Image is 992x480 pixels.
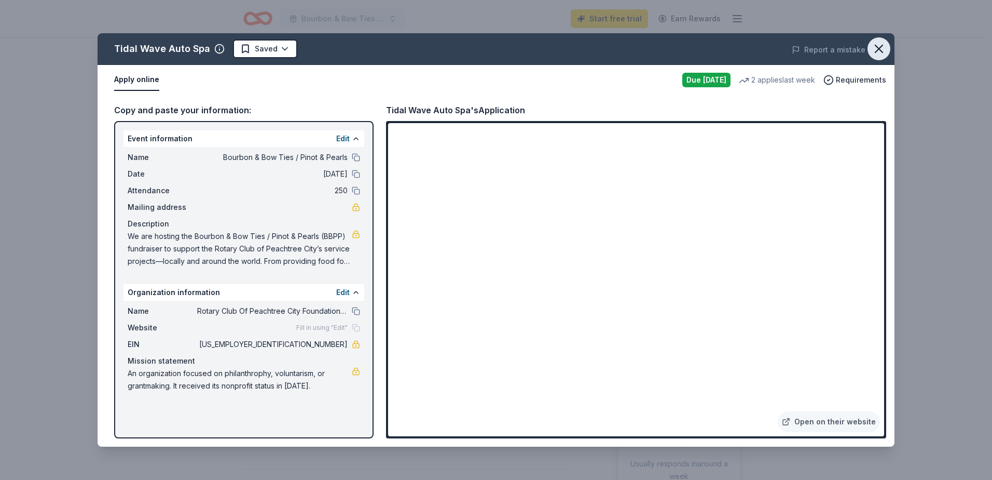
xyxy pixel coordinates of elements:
[128,355,360,367] div: Mission statement
[128,218,360,230] div: Description
[197,151,348,164] span: Bourbon & Bow Ties / Pinot & Pearls
[128,184,197,197] span: Attendance
[778,411,880,432] a: Open on their website
[128,201,197,214] span: Mailing address
[836,74,886,86] span: Requirements
[823,74,886,86] button: Requirements
[114,103,374,117] div: Copy and paste your information:
[197,305,348,317] span: Rotary Club Of Peachtree City Foundation Inc
[197,338,348,351] span: [US_EMPLOYER_IDENTIFICATION_NUMBER]
[128,367,352,392] span: An organization focused on philanthrophy, voluntarism, or grantmaking. It received its nonprofit ...
[336,132,350,145] button: Edit
[255,43,278,55] span: Saved
[114,69,159,91] button: Apply online
[386,103,525,117] div: Tidal Wave Auto Spa's Application
[739,74,815,86] div: 2 applies last week
[682,73,731,87] div: Due [DATE]
[123,130,364,147] div: Event information
[128,338,197,351] span: EIN
[233,39,297,58] button: Saved
[336,286,350,299] button: Edit
[197,184,348,197] span: 250
[792,44,865,56] button: Report a mistake
[197,168,348,180] span: [DATE]
[128,322,197,334] span: Website
[128,305,197,317] span: Name
[114,41,210,57] div: Tidal Wave Auto Spa
[123,284,364,301] div: Organization information
[128,151,197,164] span: Name
[128,230,352,268] span: We are hosting the Bourbon & Bow Ties / Pinot & Pearls (BBPP) fundraiser to support the Rotary Cl...
[128,168,197,180] span: Date
[296,324,348,332] span: Fill in using "Edit"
